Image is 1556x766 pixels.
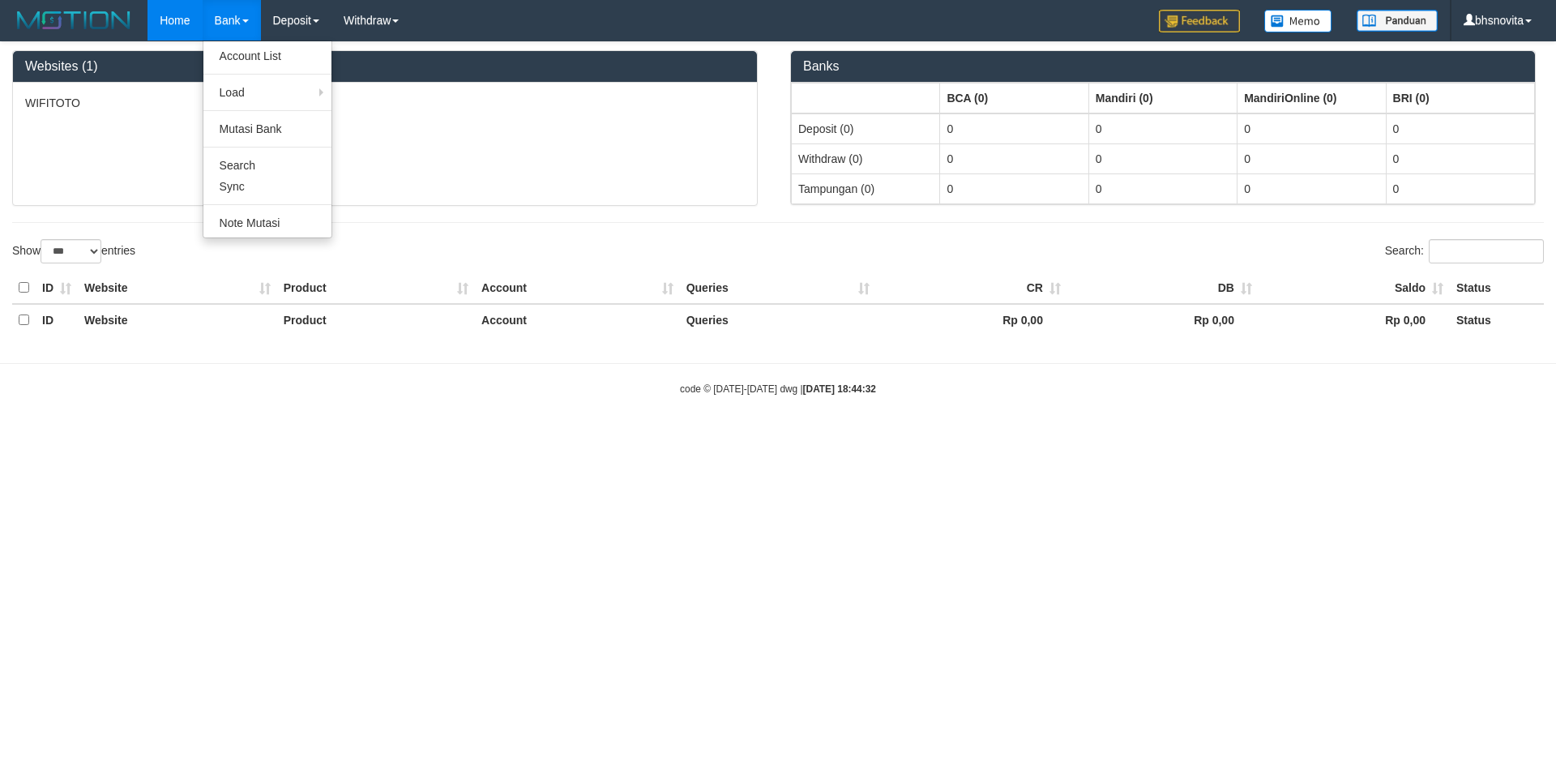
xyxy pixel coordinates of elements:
td: 0 [1088,173,1237,203]
th: Status [1450,304,1544,336]
td: 0 [940,113,1088,144]
td: 0 [1088,113,1237,144]
select: Showentries [41,239,101,263]
th: Account [475,272,680,304]
th: ID [36,304,78,336]
td: 0 [1238,173,1386,203]
img: MOTION_logo.png [12,8,135,32]
th: Group: activate to sort column ascending [940,83,1088,113]
strong: [DATE] 18:44:32 [803,383,876,395]
a: Account List [203,45,331,66]
label: Search: [1385,239,1544,263]
input: Search: [1429,239,1544,263]
td: 0 [1088,143,1237,173]
th: Account [475,304,680,336]
small: code © [DATE]-[DATE] dwg | [680,383,876,395]
td: 0 [940,173,1088,203]
td: 0 [1386,143,1534,173]
th: Status [1450,272,1544,304]
th: Group: activate to sort column ascending [792,83,940,113]
th: Rp 0,00 [1259,304,1450,336]
td: 0 [1238,113,1386,144]
img: Feedback.jpg [1159,10,1240,32]
th: Website [78,304,277,336]
th: Group: activate to sort column ascending [1088,83,1237,113]
th: Rp 0,00 [876,304,1067,336]
th: Product [277,272,475,304]
th: Group: activate to sort column ascending [1386,83,1534,113]
th: Queries [680,304,876,336]
a: Sync [203,176,331,197]
a: Mutasi Bank [203,118,331,139]
a: Search [203,155,331,176]
img: panduan.png [1357,10,1438,32]
td: 0 [940,143,1088,173]
th: Queries [680,272,876,304]
td: Tampungan (0) [792,173,940,203]
p: WIFITOTO [25,95,745,111]
h3: Websites (1) [25,59,745,74]
th: Group: activate to sort column ascending [1238,83,1386,113]
th: Website [78,272,277,304]
td: Deposit (0) [792,113,940,144]
td: 0 [1238,143,1386,173]
a: Note Mutasi [203,212,331,233]
th: ID [36,272,78,304]
td: 0 [1386,113,1534,144]
td: Withdraw (0) [792,143,940,173]
th: DB [1067,272,1259,304]
td: 0 [1386,173,1534,203]
label: Show entries [12,239,135,263]
th: Product [277,304,475,336]
th: CR [876,272,1067,304]
th: Rp 0,00 [1067,304,1259,336]
h3: Banks [803,59,1523,74]
img: Button%20Memo.svg [1264,10,1332,32]
a: Load [203,82,331,103]
th: Saldo [1259,272,1450,304]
